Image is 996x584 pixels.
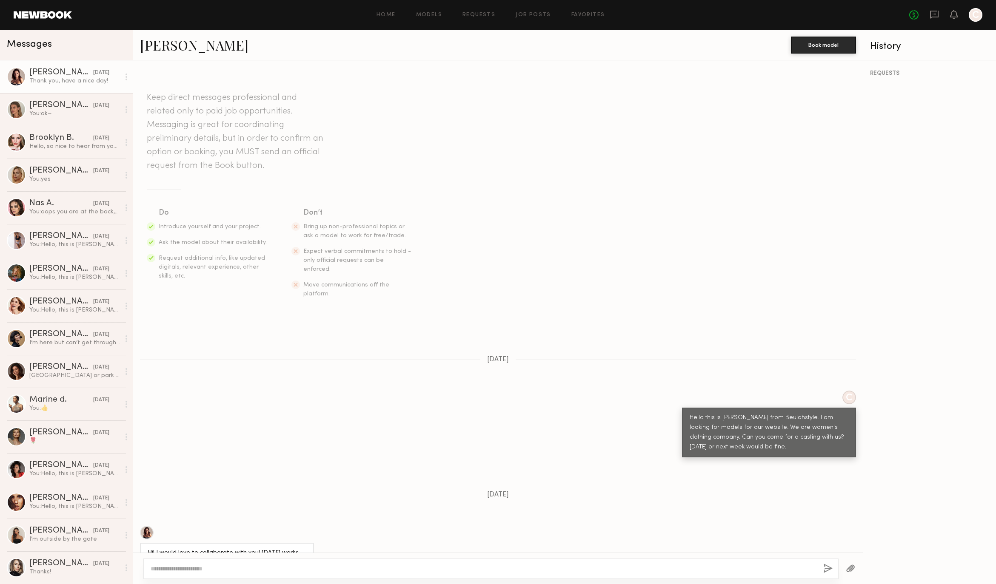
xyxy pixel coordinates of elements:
[29,396,93,404] div: Marine d.
[690,413,848,452] div: Hello this is [PERSON_NAME] from Beulahstyle. I am looking for models for our website. We are wom...
[93,69,109,77] div: [DATE]
[29,232,93,241] div: [PERSON_NAME]
[870,42,989,51] div: History
[7,40,52,49] span: Messages
[29,559,93,568] div: [PERSON_NAME]
[29,298,93,306] div: [PERSON_NAME]
[29,461,93,470] div: [PERSON_NAME]
[93,232,109,241] div: [DATE]
[29,101,93,110] div: [PERSON_NAME]
[29,568,120,576] div: Thanks!
[791,37,856,54] button: Book model
[303,224,406,238] span: Bring up non-professional topics or ask a model to work for free/trade.
[29,265,93,273] div: [PERSON_NAME]
[29,110,120,118] div: You: ok~
[140,36,248,54] a: [PERSON_NAME]
[29,535,120,543] div: I’m outside by the gate
[147,91,325,173] header: Keep direct messages professional and related only to paid job opportunities. Messaging is great ...
[93,494,109,502] div: [DATE]
[487,356,509,363] span: [DATE]
[93,396,109,404] div: [DATE]
[29,68,93,77] div: [PERSON_NAME]
[29,306,120,314] div: You: Hello, this is [PERSON_NAME] from Beulahstyle. I’d like to invite you for the casting for ou...
[29,199,93,208] div: Nas A.
[29,527,93,535] div: [PERSON_NAME]
[29,142,120,150] div: Hello, so nice to hear from you! I will actually be out of town for [DATE] - is there any way we ...
[29,470,120,478] div: You: Hello, this is [PERSON_NAME] from Beulahstyle. I’d like to invite you for the casting for ou...
[159,255,265,279] span: Request additional info, like updated digitals, relevant experience, other skills, etc.
[29,175,120,183] div: You: yes
[29,437,120,445] div: 🌹
[93,560,109,568] div: [DATE]
[29,273,120,281] div: You: Hello, this is [PERSON_NAME] from Beulahstyle. I’d like to invite you for the casting for ou...
[791,41,856,48] a: Book model
[93,265,109,273] div: [DATE]
[159,240,267,245] span: Ask the model about their availability.
[29,339,120,347] div: I’m here but can’t get through the gate
[159,224,261,230] span: Introduce yourself and your project.
[416,12,442,18] a: Models
[969,8,982,22] a: C
[303,249,411,272] span: Expect verbal commitments to hold - only official requests can be enforced.
[93,429,109,437] div: [DATE]
[29,404,120,412] div: You: 👍
[29,371,120,380] div: [GEOGRAPHIC_DATA] or park inside ? ☺️
[29,428,93,437] div: [PERSON_NAME]
[29,494,93,502] div: [PERSON_NAME]
[93,363,109,371] div: [DATE]
[571,12,605,18] a: Favorites
[93,134,109,142] div: [DATE]
[93,200,109,208] div: [DATE]
[29,167,93,175] div: [PERSON_NAME]
[29,77,120,85] div: Thank you, have a nice day!
[93,527,109,535] div: [DATE]
[93,331,109,339] div: [DATE]
[93,462,109,470] div: [DATE]
[303,282,389,297] span: Move communications off the platform.
[159,207,268,219] div: Do
[29,241,120,249] div: You: Hello, this is [PERSON_NAME] from Beulahstyle. I’d like to invite you for the casting for ou...
[29,134,93,142] div: Brooklyn B.
[29,363,93,371] div: [PERSON_NAME]
[303,207,412,219] div: Don’t
[487,491,509,499] span: [DATE]
[29,502,120,510] div: You: Hello, this is [PERSON_NAME] from Beulahstyle. I’d like to invite you for the casting for ou...
[870,71,989,77] div: REQUESTS
[93,167,109,175] div: [DATE]
[29,208,120,216] div: You: oops you are at the back, wait there plz~
[93,298,109,306] div: [DATE]
[516,12,551,18] a: Job Posts
[462,12,495,18] a: Requests
[29,330,93,339] div: [PERSON_NAME]
[148,548,306,568] div: Hi! I would love to collaborate with you! [DATE] works. Let me know some more details
[377,12,396,18] a: Home
[93,102,109,110] div: [DATE]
